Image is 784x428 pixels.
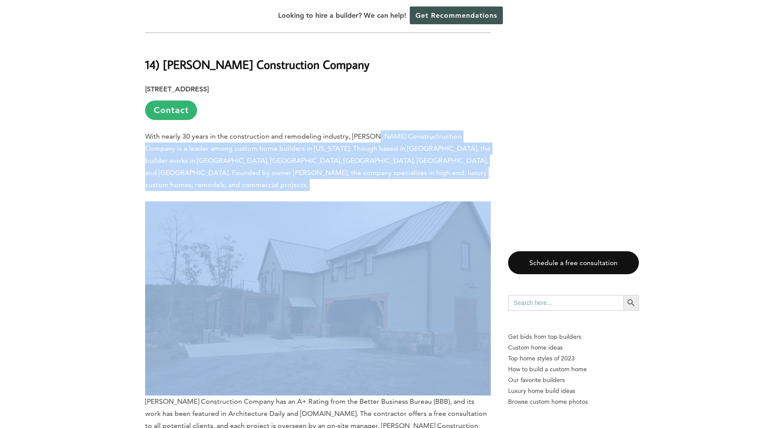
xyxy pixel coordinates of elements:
p: Get bids from top builders [508,331,639,342]
strong: [STREET_ADDRESS] [145,85,209,93]
a: Get Recommendations [410,6,503,24]
b: 14) [PERSON_NAME] Construction Company [145,57,369,72]
a: Luxury home build ideas [508,386,639,396]
a: Schedule a free consultation [508,251,639,274]
a: Browse custom home photos [508,396,639,407]
a: How to build a custom home [508,364,639,375]
a: Top home styles of 2023 [508,353,639,364]
svg: Search [626,298,636,308]
input: Search here... [508,295,623,311]
span: With nearly 30 years in the construction and remodeling industry, [PERSON_NAME] Constructruction ... [145,132,491,189]
a: Custom home ideas [508,342,639,353]
a: Our favorite builders [508,375,639,386]
a: Contact [145,101,197,120]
